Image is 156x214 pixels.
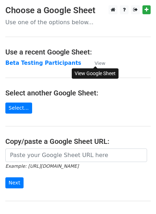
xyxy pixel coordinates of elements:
p: Use one of the options below... [5,19,151,26]
a: Beta Testing Participants [5,60,81,66]
input: Next [5,177,24,188]
h4: Copy/paste a Google Sheet URL: [5,137,151,146]
a: View [87,60,105,66]
small: Example: [URL][DOMAIN_NAME] [5,163,79,169]
h4: Use a recent Google Sheet: [5,48,151,56]
h3: Choose a Google Sheet [5,5,151,16]
small: View [95,61,105,66]
iframe: Chat Widget [120,180,156,214]
div: View Google Sheet [72,68,119,79]
a: Select... [5,103,32,114]
h4: Select another Google Sheet: [5,89,151,97]
input: Paste your Google Sheet URL here [5,148,147,162]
